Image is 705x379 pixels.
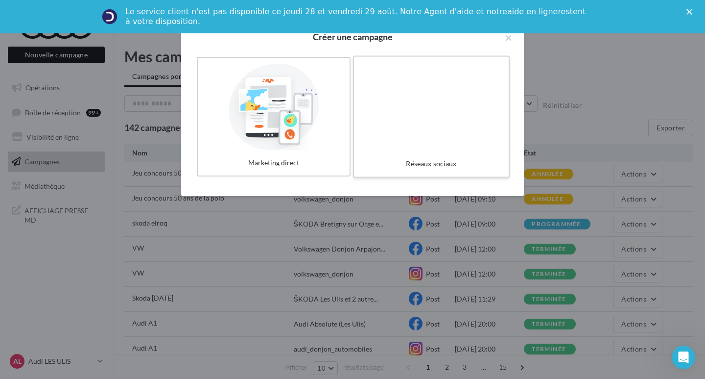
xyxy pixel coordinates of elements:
iframe: Intercom live chat [672,346,695,369]
a: aide en ligne [507,7,558,16]
div: Fermer [686,9,696,15]
h2: Créer une campagne [197,32,508,41]
div: Le service client n'est pas disponible ce jeudi 28 et vendredi 29 août. Notre Agent d'aide et not... [125,7,587,26]
div: Marketing direct [202,154,346,172]
div: Réseaux sociaux [358,155,505,173]
img: Profile image for Service-Client [102,9,117,25]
